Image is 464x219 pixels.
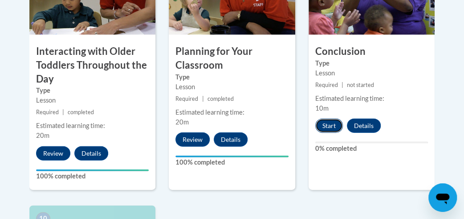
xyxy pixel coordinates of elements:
button: Start [315,119,343,133]
label: 100% completed [36,171,149,181]
button: Details [214,132,248,147]
span: Required [315,82,338,88]
label: Type [36,86,149,95]
span: 10m [315,104,329,112]
span: | [62,109,64,116]
div: Your progress [175,156,288,157]
button: Review [175,132,210,147]
div: Your progress [36,169,149,171]
div: Estimated learning time: [175,107,288,117]
button: Details [74,146,108,161]
div: Estimated learning time: [36,121,149,131]
h3: Planning for Your Classroom [169,45,295,72]
label: Type [315,58,428,68]
span: Required [36,109,59,116]
div: Estimated learning time: [315,94,428,103]
iframe: Button to launch messaging window [428,183,457,212]
div: Lesson [315,68,428,78]
span: 20m [175,118,189,126]
span: completed [208,95,234,102]
button: Review [36,146,70,161]
span: completed [68,109,94,116]
span: Required [175,95,198,102]
div: Lesson [175,82,288,92]
span: | [202,95,204,102]
h3: Conclusion [309,45,435,58]
button: Details [347,119,381,133]
h3: Interacting with Older Toddlers Throughout the Day [29,45,155,86]
label: 100% completed [175,157,288,167]
div: Lesson [36,95,149,105]
label: Type [175,72,288,82]
span: 20m [36,132,49,139]
span: not started [347,82,374,88]
label: 0% completed [315,144,428,153]
span: | [342,82,343,88]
